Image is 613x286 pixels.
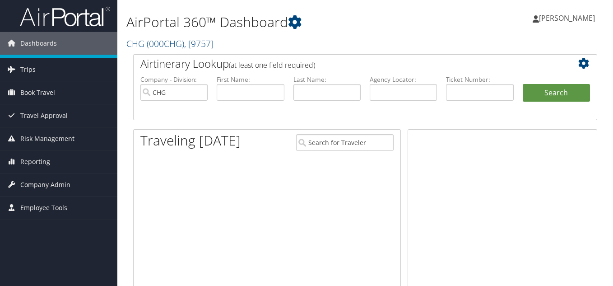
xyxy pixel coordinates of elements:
span: Employee Tools [20,197,67,219]
h2: Airtinerary Lookup [140,56,552,71]
h1: Traveling [DATE] [140,131,241,150]
span: Travel Approval [20,104,68,127]
span: Trips [20,58,36,81]
button: Search [523,84,590,102]
h1: AirPortal 360™ Dashboard [126,13,445,32]
span: (at least one field required) [229,60,315,70]
span: , [ 9757 ] [184,38,214,50]
span: Dashboards [20,32,57,55]
span: Company Admin [20,173,70,196]
label: Ticket Number: [446,75,513,84]
label: First Name: [217,75,284,84]
label: Company - Division: [140,75,208,84]
span: Risk Management [20,127,74,150]
label: Last Name: [293,75,361,84]
span: [PERSON_NAME] [539,13,595,23]
a: CHG [126,38,214,50]
img: airportal-logo.png [20,6,110,27]
span: ( 000CHG ) [147,38,184,50]
label: Agency Locator: [370,75,437,84]
span: Book Travel [20,81,55,104]
a: [PERSON_NAME] [533,5,604,32]
input: Search for Traveler [296,134,394,151]
span: Reporting [20,150,50,173]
